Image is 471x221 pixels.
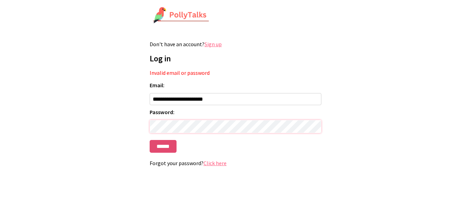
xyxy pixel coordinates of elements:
[150,160,321,167] p: Forgot your password?
[150,69,321,76] p: Invalid email or password
[204,41,222,48] a: Sign up
[150,109,321,115] label: Password:
[150,41,321,48] p: Don't have an account?
[203,160,227,167] a: Click here
[150,53,321,64] h1: Log in
[153,7,209,24] img: PollyTalks Logo
[150,82,321,89] label: Email:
